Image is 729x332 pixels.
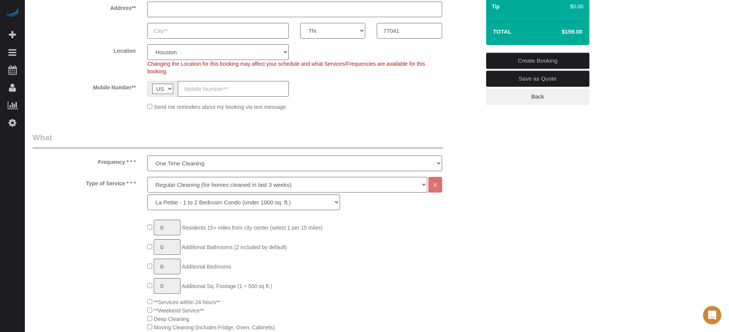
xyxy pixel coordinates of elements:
[182,225,323,231] span: Residents 15+ miles from city center (select 1 per 15 miles)
[33,132,443,149] legend: What
[27,155,142,166] label: Frequency * * *
[182,244,287,250] span: Additional Bathrooms (2 included by default)
[154,299,220,305] span: **Services within 24 hours**
[154,104,286,110] span: Send me reminders about my booking via text message
[703,306,721,324] div: Open Intercom Messenger
[486,71,589,87] a: Save as Quote
[182,264,231,270] span: Additional Bedrooms
[561,3,583,10] div: $0.00
[377,23,442,39] input: Zip Code**
[493,28,512,35] strong: Total
[5,8,20,18] img: Automaid Logo
[154,316,189,322] span: Deep Cleaning
[147,61,425,74] span: Changing the Location for this booking may affect your schedule and what Services/Frequencies are...
[27,177,142,187] label: Type of Service * * *
[539,29,582,35] h4: $159.00
[486,89,589,105] a: Back
[486,53,589,69] a: Create Booking
[154,324,275,330] span: Moving Cleaning (includes Fridge, Oven, Cabinets)
[27,44,142,55] label: Location
[492,3,500,10] label: Tip
[27,81,142,91] label: Mobile Number**
[182,283,272,289] span: Additional Sq. Footage (1 = 500 sq ft.)
[178,81,289,97] input: Mobile Number**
